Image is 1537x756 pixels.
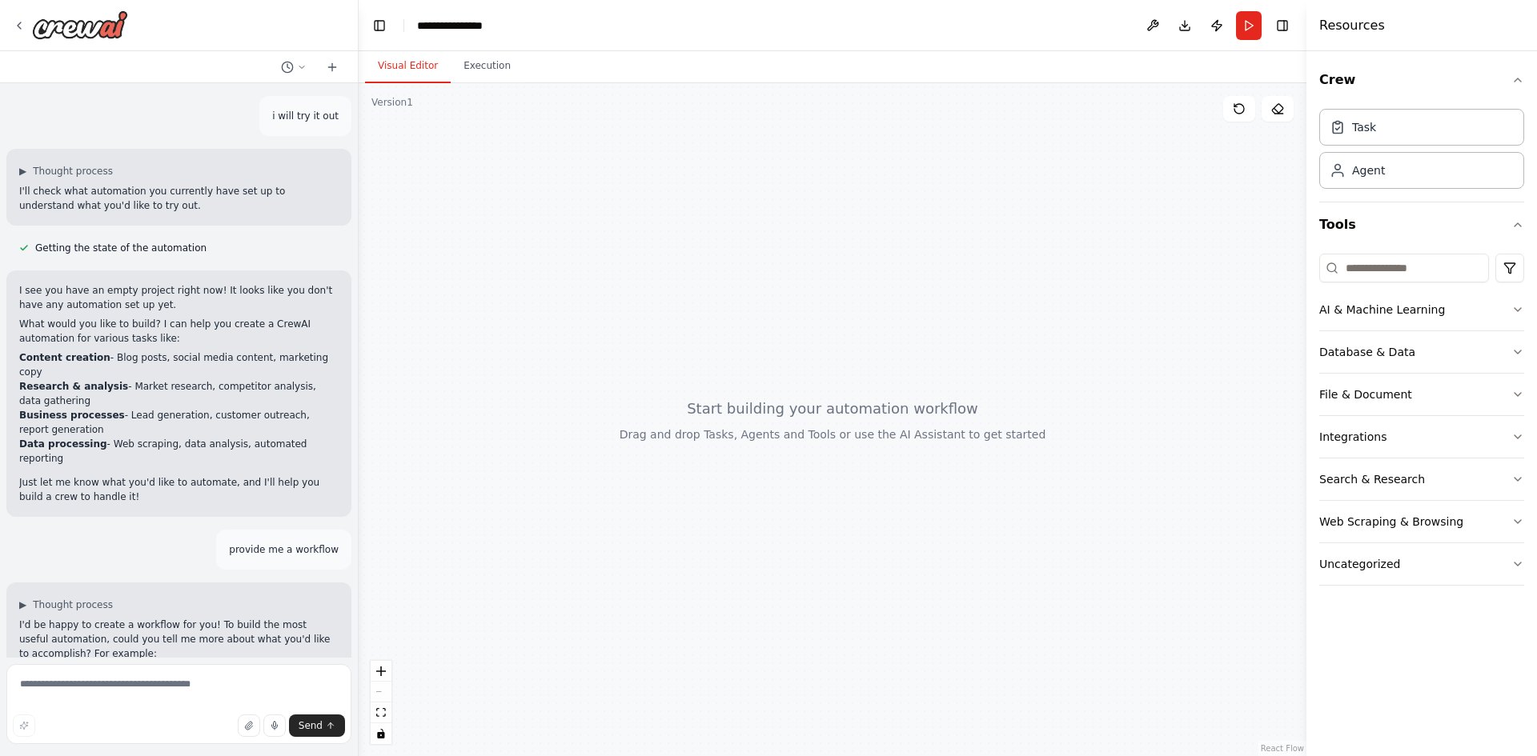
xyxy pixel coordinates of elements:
button: Database & Data [1319,331,1524,373]
p: I see you have an empty project right now! It looks like you don't have any automation set up yet. [19,283,339,312]
button: Visual Editor [365,50,451,83]
nav: breadcrumb [417,18,483,34]
button: Hide right sidebar [1271,14,1294,37]
span: Send [299,719,323,732]
span: Getting the state of the automation [35,242,207,254]
div: Task [1352,119,1376,135]
span: Thought process [33,598,113,611]
img: Logo [32,10,128,39]
button: Switch to previous chat [275,58,313,77]
button: AI & Machine Learning [1319,289,1524,330]
div: Crew [1319,102,1524,202]
button: Improve this prompt [13,714,35,737]
div: Uncategorized [1319,556,1400,572]
span: Thought process [33,165,113,178]
span: ▶ [19,598,26,611]
strong: Business processes [19,410,125,421]
div: Web Scraping & Browsing [1319,514,1463,530]
button: Integrations [1319,416,1524,458]
p: I'd be happy to create a workflow for you! To build the most useful automation, could you tell me... [19,618,339,661]
button: Upload files [238,714,260,737]
button: Tools [1319,202,1524,247]
button: Web Scraping & Browsing [1319,501,1524,542]
button: Search & Research [1319,458,1524,500]
div: React Flow controls [371,661,391,744]
span: ▶ [19,165,26,178]
strong: Content creation [19,352,110,363]
div: Tools [1319,247,1524,598]
div: Integrations [1319,429,1387,445]
button: Start a new chat [319,58,345,77]
li: - Web scraping, data analysis, automated reporting [19,437,339,466]
div: Agent [1352,162,1385,178]
button: toggle interactivity [371,723,391,744]
p: provide me a workflow [229,542,339,557]
strong: Data processing [19,438,107,450]
div: AI & Machine Learning [1319,302,1445,318]
button: Execution [451,50,524,83]
div: Database & Data [1319,344,1415,360]
button: Uncategorized [1319,543,1524,585]
li: - Blog posts, social media content, marketing copy [19,350,339,379]
p: What would you like to build? I can help you create a CrewAI automation for various tasks like: [19,317,339,346]
button: Click to speak your automation idea [263,714,286,737]
button: fit view [371,702,391,723]
li: - Lead generation, customer outreach, report generation [19,408,339,437]
button: Crew [1319,58,1524,102]
button: Hide left sidebar [368,14,391,37]
a: React Flow attribution [1261,744,1304,753]
p: Just let me know what you'd like to automate, and I'll help you build a crew to handle it! [19,475,339,504]
div: File & Document [1319,386,1412,402]
button: ▶Thought process [19,598,113,611]
button: zoom in [371,661,391,682]
p: I'll check what automation you currently have set up to understand what you'd like to try out. [19,184,339,213]
button: Send [289,714,345,737]
div: Version 1 [371,96,413,109]
strong: Research & analysis [19,381,128,392]
p: i will try it out [272,109,339,123]
li: - Market research, competitor analysis, data gathering [19,379,339,408]
button: ▶Thought process [19,165,113,178]
h4: Resources [1319,16,1385,35]
div: Search & Research [1319,471,1425,487]
button: File & Document [1319,374,1524,415]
